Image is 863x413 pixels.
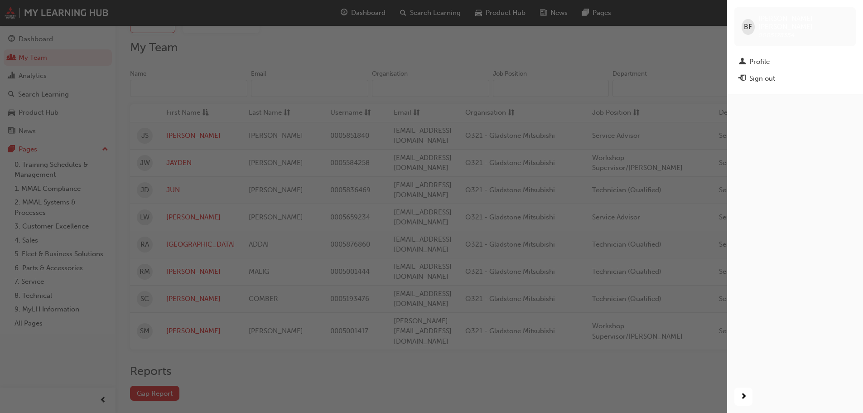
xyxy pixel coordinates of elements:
[734,70,856,87] button: Sign out
[739,58,746,66] span: man-icon
[739,75,746,83] span: exit-icon
[740,391,747,403] span: next-icon
[749,73,775,84] div: Sign out
[734,53,856,70] a: Profile
[744,22,752,32] span: BF
[758,31,795,39] span: 0005178354
[758,15,849,31] span: [PERSON_NAME] [PERSON_NAME]
[749,57,770,67] div: Profile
